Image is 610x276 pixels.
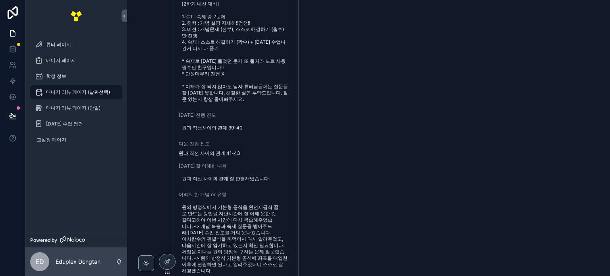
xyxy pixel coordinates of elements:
[179,163,292,169] span: [DATE] 잘 이해한 내용
[179,191,292,198] span: 어려워 한 개념 or 유형
[30,133,122,147] a: 교실장 페이지
[182,176,289,182] span: 원과 직선 사이의 관계 잘 판별해냈습니다.
[25,233,127,247] a: Powered by
[182,1,289,102] span: [2학기 내신 대비] 1. CT : 숙제 중 2문제 2. 진행 : 개념 설명 자세히!!엄청!! 3. 미션 : 개념문제 (전부), 스스로 해결하기 (홀수) 만 진행 4. 숙제 ...
[179,150,292,156] span: 원과 직선 사이의 관계 41-43
[46,121,83,127] span: [DATE] 수업 점검
[46,73,66,79] span: 학생 정보
[30,69,122,83] a: 학생 정보
[25,32,127,157] div: scrollable content
[30,101,122,115] a: 매니저 리뷰 페이지 (당일)
[30,37,122,52] a: 튜터 페이지
[37,137,66,143] span: 교실장 페이지
[70,10,83,22] img: App logo
[46,57,76,64] span: 매니저 페이지
[182,125,289,131] span: 원과 직선사이의 관계 39-40
[30,237,57,243] span: Powered by
[56,258,100,266] p: Eduplex Dongtan
[46,89,110,95] span: 매니저 리뷰 페이지 (날짜선택)
[182,204,289,274] span: 원의 방정식에서 기본형 공식을 완전제곱식 꼴로 만드는 방법을 지난시간에 잘 이해 못한 것 같다고하여 이번 시간에 다시 복습해주었습니다. -> 개념 복습과 숙제 질문을 받아주느...
[46,41,71,48] span: 튜터 페이지
[46,105,100,111] span: 매니저 리뷰 페이지 (당일)
[30,117,122,131] a: [DATE] 수업 점검
[30,53,122,68] a: 매니저 페이지
[179,112,292,118] span: [DATE] 진행 진도
[35,257,44,266] span: ED
[30,85,122,99] a: 매니저 리뷰 페이지 (날짜선택)
[179,141,292,147] span: 다음 진행 진도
